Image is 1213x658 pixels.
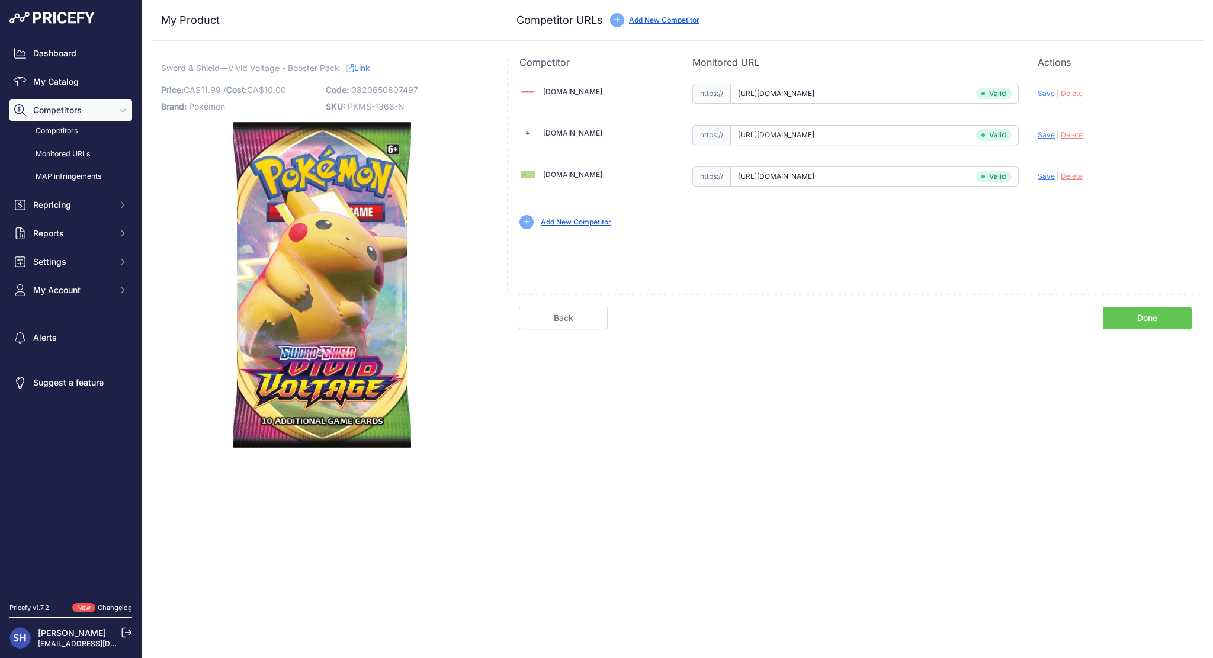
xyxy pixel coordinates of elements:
span: | [1057,172,1059,181]
a: MAP infringements [9,166,132,187]
span: New [72,603,95,613]
span: Code: [326,85,349,95]
a: Changelog [98,604,132,612]
button: Repricing [9,194,132,216]
a: Add New Competitor [541,217,611,226]
a: Add New Competitor [629,15,699,24]
span: Save [1038,89,1055,98]
span: Save [1038,172,1055,181]
span: Reports [33,227,111,239]
div: Pricefy v1.7.2 [9,603,49,613]
button: My Account [9,280,132,301]
a: [DOMAIN_NAME] [543,87,602,96]
span: Delete [1061,89,1083,98]
span: / CA$ [223,85,286,95]
span: Cost: [226,85,247,95]
nav: Sidebar [9,43,132,589]
span: Price: [161,85,184,95]
a: Alerts [9,327,132,348]
p: Competitor [519,55,673,69]
button: Reports [9,223,132,244]
a: Back [519,307,608,329]
a: Link [346,60,370,75]
h3: My Product [161,12,483,28]
input: store.401games.ca/product [730,166,1019,187]
span: 0820650807497 [351,85,418,95]
p: Actions [1038,55,1192,69]
p: Monitored URL [692,55,1019,69]
span: Competitors [33,104,111,116]
button: Settings [9,251,132,272]
span: Pokémon [189,101,225,111]
span: PKMS-1366-N [348,101,405,111]
a: Competitors [9,121,132,142]
button: Competitors [9,99,132,121]
span: 10.00 [264,85,286,95]
p: CA$ [161,82,319,98]
span: Delete [1061,172,1083,181]
span: | [1057,89,1059,98]
a: My Catalog [9,71,132,92]
span: Settings [33,256,111,268]
input: kanzengames.com/product [730,125,1019,145]
a: Monitored URLs [9,144,132,165]
span: My Account [33,284,111,296]
a: Suggest a feature [9,372,132,393]
a: [PERSON_NAME] [38,628,106,638]
h3: Competitor URLs [516,12,603,28]
a: [EMAIL_ADDRESS][DOMAIN_NAME] [38,639,162,648]
span: Save [1038,130,1055,139]
a: [DOMAIN_NAME] [543,129,602,137]
span: https:// [692,125,730,145]
input: hobbiesville.com/product [730,84,1019,104]
span: Repricing [33,199,111,211]
span: Delete [1061,130,1083,139]
span: https:// [692,166,730,187]
a: [DOMAIN_NAME] [543,170,602,179]
a: Dashboard [9,43,132,64]
span: SKU: [326,101,345,111]
a: Done [1103,307,1192,329]
span: Sword & Shield—Vivid Voltage - Booster Pack [161,60,339,75]
span: https:// [692,84,730,104]
span: 11.99 [201,85,221,95]
span: Brand: [161,101,187,111]
img: Pricefy Logo [9,12,95,24]
span: | [1057,130,1059,139]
